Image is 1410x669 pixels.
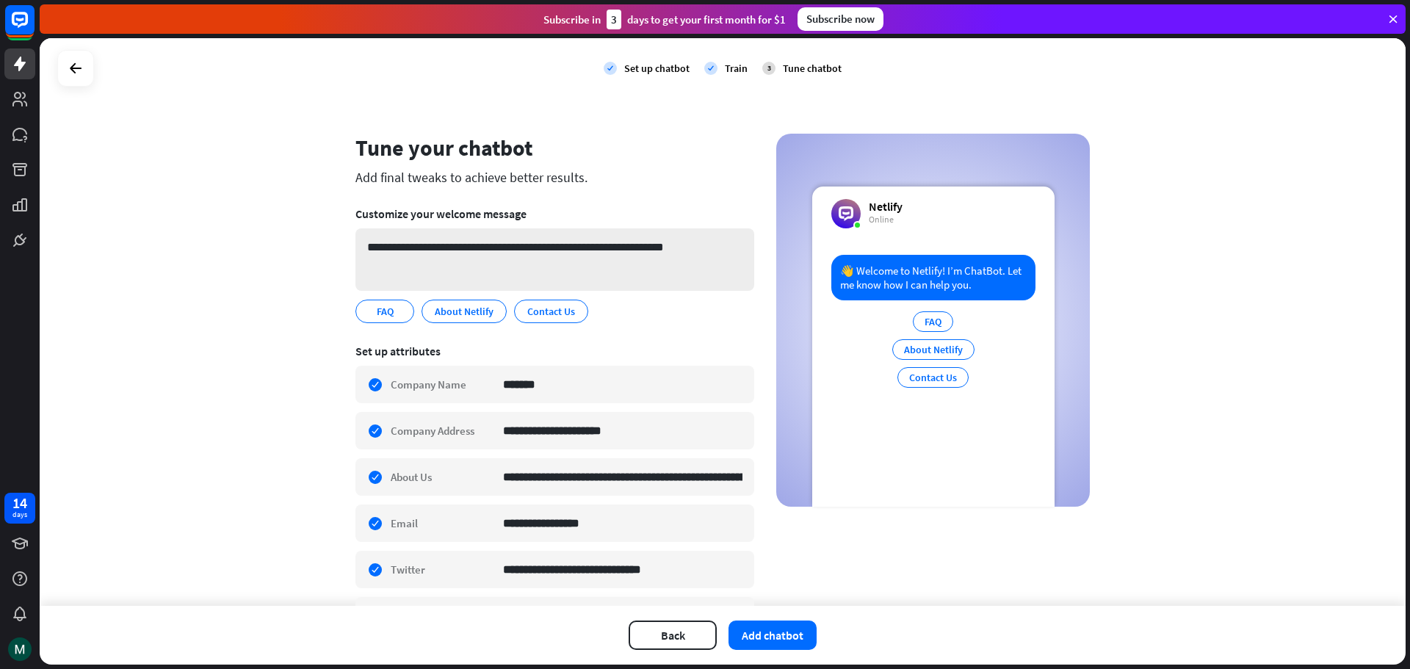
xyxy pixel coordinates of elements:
[913,311,953,332] div: FAQ
[892,339,975,360] div: About Netlify
[831,255,1035,300] div: 👋 Welcome to Netlify! I’m ChatBot. Let me know how I can help you.
[783,62,842,75] div: Tune chatbot
[869,214,903,225] div: Online
[629,621,717,650] button: Back
[897,367,969,388] div: Contact Us
[526,303,576,319] span: Contact Us
[355,206,754,221] div: Customize your welcome message
[355,344,754,358] div: Set up attributes
[375,303,395,319] span: FAQ
[725,62,748,75] div: Train
[704,62,717,75] i: check
[798,7,883,31] div: Subscribe now
[604,62,617,75] i: check
[355,134,754,162] div: Tune your chatbot
[869,199,903,214] div: Netlify
[728,621,817,650] button: Add chatbot
[543,10,786,29] div: Subscribe in days to get your first month for $1
[762,62,775,75] div: 3
[355,169,754,186] div: Add final tweaks to achieve better results.
[607,10,621,29] div: 3
[624,62,690,75] div: Set up chatbot
[12,6,56,50] button: Open LiveChat chat widget
[12,510,27,520] div: days
[12,496,27,510] div: 14
[433,303,495,319] span: About Netlify
[4,493,35,524] a: 14 days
